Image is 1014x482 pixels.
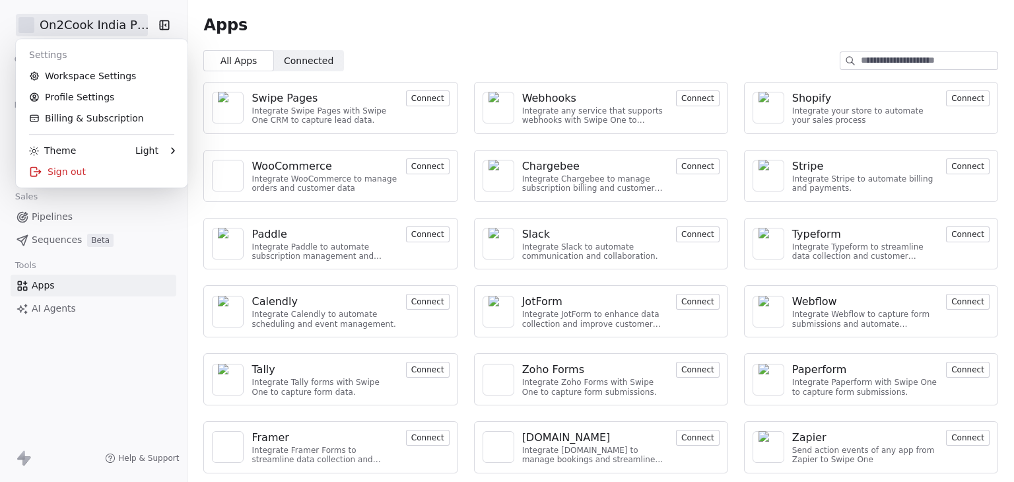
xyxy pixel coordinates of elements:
[21,65,182,86] a: Workspace Settings
[135,144,158,157] div: Light
[21,108,182,129] a: Billing & Subscription
[21,44,182,65] div: Settings
[29,144,76,157] div: Theme
[21,161,182,182] div: Sign out
[21,86,182,108] a: Profile Settings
